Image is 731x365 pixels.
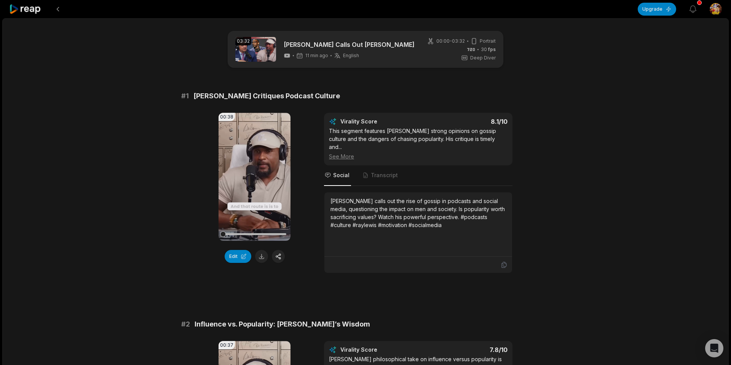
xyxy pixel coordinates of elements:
[225,250,251,263] button: Edit
[284,40,415,49] a: [PERSON_NAME] Calls Out [PERSON_NAME]
[343,53,359,59] span: English
[329,152,508,160] div: See More
[195,319,370,330] span: Influence vs. Popularity: [PERSON_NAME]’s Wisdom
[371,171,398,179] span: Transcript
[426,346,508,354] div: 7.8 /10
[340,346,422,354] div: Virality Score
[340,118,422,125] div: Virality Score
[330,197,506,229] div: [PERSON_NAME] calls out the rise of gossip in podcasts and social media, questioning the impact o...
[333,171,350,179] span: Social
[480,38,496,45] span: Portrait
[329,127,508,160] div: This segment features [PERSON_NAME] strong opinions on gossip culture and the dangers of chasing ...
[705,339,723,357] div: Open Intercom Messenger
[181,319,190,330] span: # 2
[181,91,189,101] span: # 1
[219,113,290,241] video: Your browser does not support mp4 format.
[426,118,508,125] div: 8.1 /10
[638,3,676,16] button: Upgrade
[488,46,496,52] span: fps
[193,91,340,101] span: [PERSON_NAME] Critiques Podcast Culture
[324,165,512,186] nav: Tabs
[436,38,465,45] span: 00:00 - 03:32
[305,53,328,59] span: 11 min ago
[470,54,496,61] span: Deep Diver
[481,46,496,53] span: 30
